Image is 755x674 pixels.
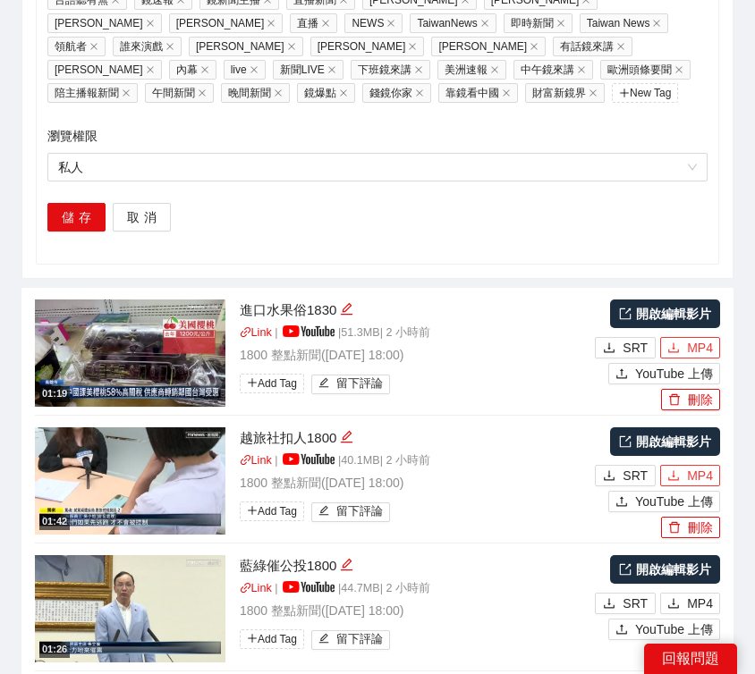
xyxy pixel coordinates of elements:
span: download [603,469,615,484]
span: [PERSON_NAME] [310,37,425,56]
span: close [386,19,395,28]
span: YouTube 上傳 [635,364,713,383]
a: linkLink [240,326,272,339]
span: MP4 [687,338,713,358]
span: 中午鏡來講 [513,60,593,80]
span: YouTube 上傳 [635,492,713,511]
span: close [89,42,98,51]
span: close [267,19,276,28]
span: upload [615,623,628,637]
p: 1800 整點新聞 ( [DATE] 18:00 ) [240,473,590,493]
span: 領航者 [47,37,106,56]
span: close [250,65,259,74]
button: edit留下評論 [311,502,391,522]
span: close [165,42,174,51]
span: 財富新鏡界 [525,83,605,103]
span: MP4 [687,466,713,485]
p: | | 44.7 MB | 2 小時前 [240,580,590,598]
span: [PERSON_NAME] [47,60,162,80]
p: | | 40.1 MB | 2 小時前 [240,452,590,470]
button: downloadSRT [595,337,656,358]
span: 晚間新聞 [221,83,290,103]
span: close [674,65,683,74]
span: link [240,454,251,466]
div: 01:26 [39,642,70,657]
button: edit留下評論 [311,375,391,394]
span: plus [247,505,258,516]
span: close [200,65,209,74]
span: download [667,341,680,356]
span: close [274,88,283,97]
span: 陪主播報新聞 [47,83,138,103]
span: 有話鏡來講 [553,37,632,56]
span: edit [340,430,353,443]
span: 私人 [58,154,697,181]
span: SRT [623,466,648,485]
span: live [224,60,266,80]
span: SRT [623,594,648,613]
span: close [530,42,539,51]
span: edit [340,558,353,571]
span: 誰來演戲 [113,37,182,56]
div: 01:19 [39,386,70,401]
a: 開啟編輯影片 [610,555,720,584]
span: Add Tag [240,501,304,521]
span: plus [247,633,258,644]
span: link [240,326,251,338]
img: 6222a014-79e0-494c-8eac-d9cdfa8d3b7a.jpg [35,299,225,407]
p: 1800 整點新聞 ( [DATE] 18:00 ) [240,345,590,365]
span: close [198,88,207,97]
span: 內幕 [169,60,216,80]
span: plus [247,377,258,388]
button: uploadYouTube 上傳 [608,491,720,512]
span: close [415,88,424,97]
span: Taiwan News [580,13,669,33]
div: 編輯 [340,299,353,321]
span: New Tag [612,83,678,103]
span: download [667,469,680,484]
img: 03912609-2bd7-4d7b-b5cb-e9a3ce71cae8.jpg [35,427,225,535]
span: close [502,88,511,97]
span: close [287,42,296,51]
div: 藍綠催公投1800 [240,555,590,577]
button: delete刪除 [661,517,720,538]
img: c963e033-b090-403b-8223-1f4b74cc1adc.jpg [35,555,225,662]
span: upload [615,367,628,382]
div: 編輯 [340,427,353,449]
span: close [321,19,330,28]
span: [PERSON_NAME] [189,37,303,56]
span: download [603,341,615,356]
button: downloadSRT [595,593,656,614]
span: SRT [623,338,648,358]
span: edit [318,633,330,646]
span: close [652,19,661,28]
button: delete刪除 [661,389,720,410]
span: 美洲速報 [437,60,506,80]
span: 午間新聞 [145,83,214,103]
span: upload [615,495,628,510]
span: [PERSON_NAME] [47,13,162,33]
span: download [667,597,680,611]
button: edit留下評論 [311,630,391,650]
span: TaiwanNews [410,13,496,33]
span: close [339,88,348,97]
span: Add Tag [240,629,304,649]
span: 直播 [290,13,337,33]
a: 開啟編輯影片 [610,299,720,328]
div: 回報問題 [644,644,737,674]
img: yt_logo_rgb_light.a676ea31.png [283,325,335,337]
button: downloadMP4 [660,465,720,486]
span: close [408,42,417,51]
span: NEWS [344,13,403,33]
span: export [619,308,632,320]
a: linkLink [240,454,272,467]
span: 下班鏡來講 [351,60,430,80]
label: 瀏覽權限 [47,126,98,146]
span: link [240,582,251,594]
a: 開啟編輯影片 [610,427,720,456]
span: YouTube 上傳 [635,619,713,639]
a: linkLink [240,582,272,594]
div: 01:42 [39,514,70,529]
button: 取消 [113,203,171,232]
span: close [122,88,131,97]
